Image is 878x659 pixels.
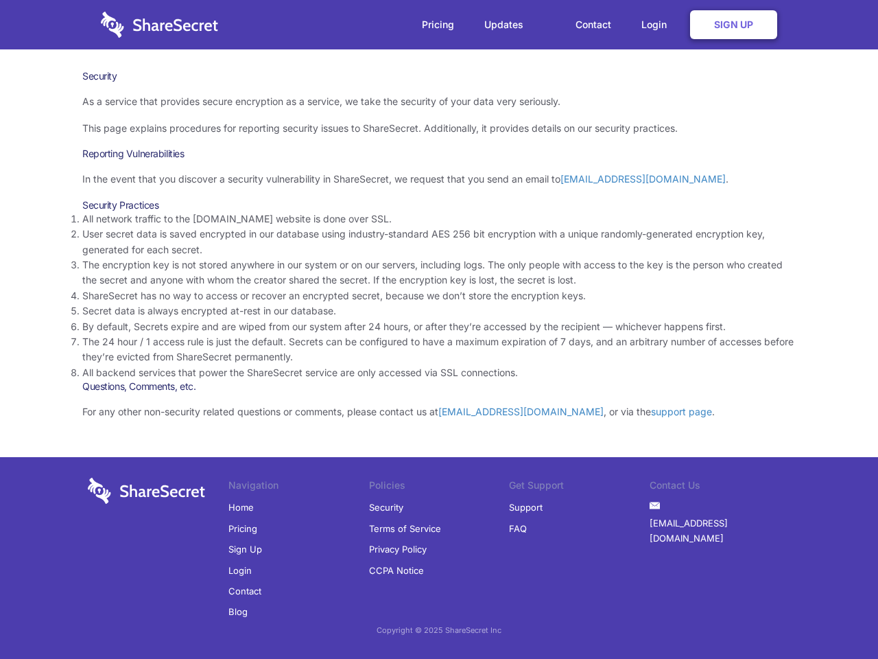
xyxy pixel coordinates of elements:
[690,10,777,39] a: Sign Up
[228,601,248,622] a: Blog
[82,365,796,380] li: All backend services that power the ShareSecret service are only accessed via SSL connections.
[82,404,796,419] p: For any other non-security related questions or comments, please contact us at , or via the .
[82,121,796,136] p: This page explains procedures for reporting security issues to ShareSecret. Additionally, it prov...
[509,497,543,518] a: Support
[369,539,427,559] a: Privacy Policy
[228,497,254,518] a: Home
[408,3,468,46] a: Pricing
[228,581,261,601] a: Contact
[82,70,796,82] h1: Security
[628,3,687,46] a: Login
[82,380,796,393] h3: Questions, Comments, etc.
[438,406,604,417] a: [EMAIL_ADDRESS][DOMAIN_NAME]
[651,406,712,417] a: support page
[82,257,796,288] li: The encryption key is not stored anywhere in our system or on our servers, including logs. The on...
[560,173,726,185] a: [EMAIL_ADDRESS][DOMAIN_NAME]
[650,513,790,549] a: [EMAIL_ADDRESS][DOMAIN_NAME]
[509,478,650,497] li: Get Support
[82,172,796,187] p: In the event that you discover a security vulnerability in ShareSecret, we request that you send ...
[562,3,625,46] a: Contact
[509,518,527,539] a: FAQ
[369,478,510,497] li: Policies
[82,211,796,227] li: All network traffic to the [DOMAIN_NAME] website is done over SSL.
[101,12,218,38] img: logo-wordmark-white-trans-d4663122ce5f474addd5e946df7df03e33cb6a1c49d2221995e7729f52c070b2.svg
[650,478,790,497] li: Contact Us
[82,199,796,211] h3: Security Practices
[228,560,252,581] a: Login
[82,334,796,365] li: The 24 hour / 1 access rule is just the default. Secrets can be configured to have a maximum expi...
[82,94,796,109] p: As a service that provides secure encryption as a service, we take the security of your data very...
[82,303,796,319] li: Secret data is always encrypted at-rest in our database.
[369,497,403,518] a: Security
[82,319,796,334] li: By default, Secrets expire and are wiped from our system after 24 hours, or after they’re accesse...
[228,518,257,539] a: Pricing
[82,148,796,160] h3: Reporting Vulnerabilities
[369,560,424,581] a: CCPA Notice
[228,478,369,497] li: Navigation
[228,539,262,559] a: Sign Up
[82,227,796,257] li: User secret data is saved encrypted in our database using industry-standard AES 256 bit encryptio...
[82,288,796,303] li: ShareSecret has no way to access or recover an encrypted secret, because we don’t store the encry...
[88,478,205,504] img: logo-wordmark-white-trans-d4663122ce5f474addd5e946df7df03e33cb6a1c49d2221995e7729f52c070b2.svg
[369,518,441,539] a: Terms of Service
